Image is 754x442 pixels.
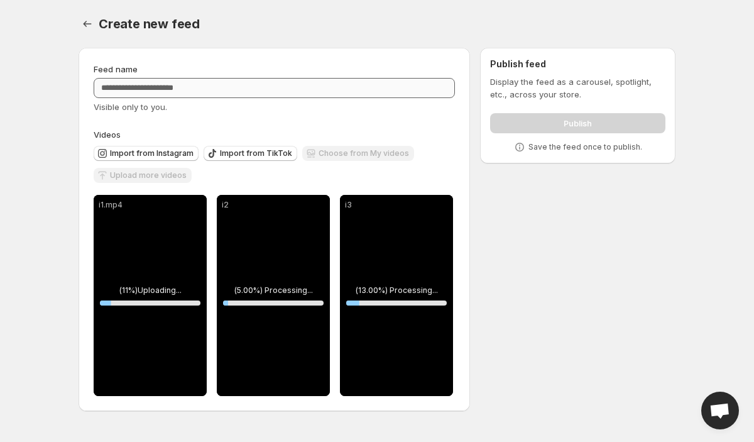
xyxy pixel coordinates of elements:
[94,64,138,74] span: Feed name
[345,200,448,210] p: i3
[528,142,642,152] p: Save the feed once to publish.
[490,58,665,70] h2: Publish feed
[94,102,167,112] span: Visible only to you.
[204,146,297,161] button: Import from TikTok
[490,75,665,101] p: Display the feed as a carousel, spotlight, etc., across your store.
[340,195,453,396] div: i3(13.00%) Processing...13%
[94,130,121,140] span: Videos
[701,392,739,429] div: Open chat
[222,200,325,210] p: i2
[220,148,292,158] span: Import from TikTok
[110,148,194,158] span: Import from Instagram
[217,195,330,396] div: i2(5.00%) Processing...5%
[79,15,96,33] button: Settings
[99,16,200,31] span: Create new feed
[94,146,199,161] button: Import from Instagram
[99,200,202,210] p: i1.mp4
